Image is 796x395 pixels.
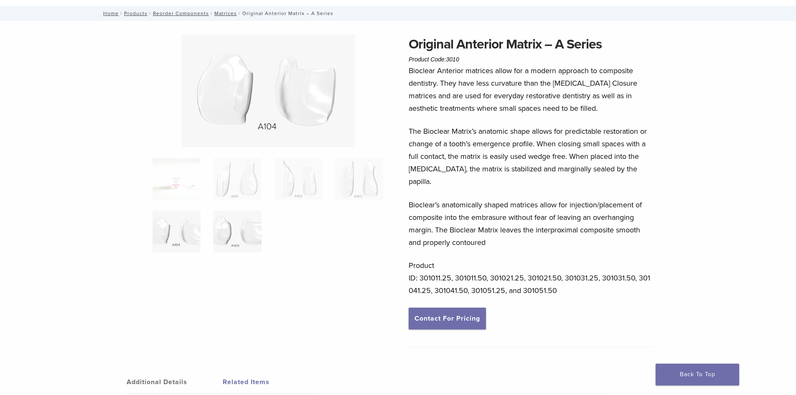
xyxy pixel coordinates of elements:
p: Product ID: 301011.25, 301011.50, 301021.25, 301021.50, 301031.25, 301031.50, 301041.25, 301041.5... [409,259,654,297]
p: The Bioclear Matrix’s anatomic shape allows for predictable restoration or change of a tooth’s em... [409,125,654,188]
a: Home [101,10,119,16]
span: 3010 [446,56,459,63]
span: Product Code: [409,56,459,63]
a: Related Items [223,370,319,394]
img: Original Anterior Matrix - A Series - Image 2 [213,158,261,200]
a: Back To Top [656,364,739,385]
p: Bioclear Anterior matrices allow for a modern approach to composite dentistry. They have less cur... [409,64,654,115]
nav: Original Anterior Matrix – A Series [97,6,699,21]
h1: Original Anterior Matrix – A Series [409,34,654,54]
span: / [209,11,214,15]
a: Additional Details [127,370,223,394]
span: / [148,11,153,15]
img: Original Anterior Matrix - A Series - Image 6 [213,211,261,252]
a: Reorder Components [153,10,209,16]
img: Original Anterior Matrix - A Series - Image 3 [274,158,322,200]
span: / [237,11,242,15]
img: Anterior-Original-A-Series-Matrices-324x324.jpg [153,158,201,200]
a: Contact For Pricing [409,308,486,329]
img: Original Anterior Matrix - A Series - Image 5 [153,211,201,252]
a: Products [124,10,148,16]
a: Matrices [214,10,237,16]
img: Original Anterior Matrix - A Series - Image 4 [335,158,383,200]
span: / [119,11,124,15]
img: Original Anterior Matrix - A Series - Image 5 [181,34,355,147]
p: Bioclear’s anatomically shaped matrices allow for injection/placement of composite into the embra... [409,199,654,249]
